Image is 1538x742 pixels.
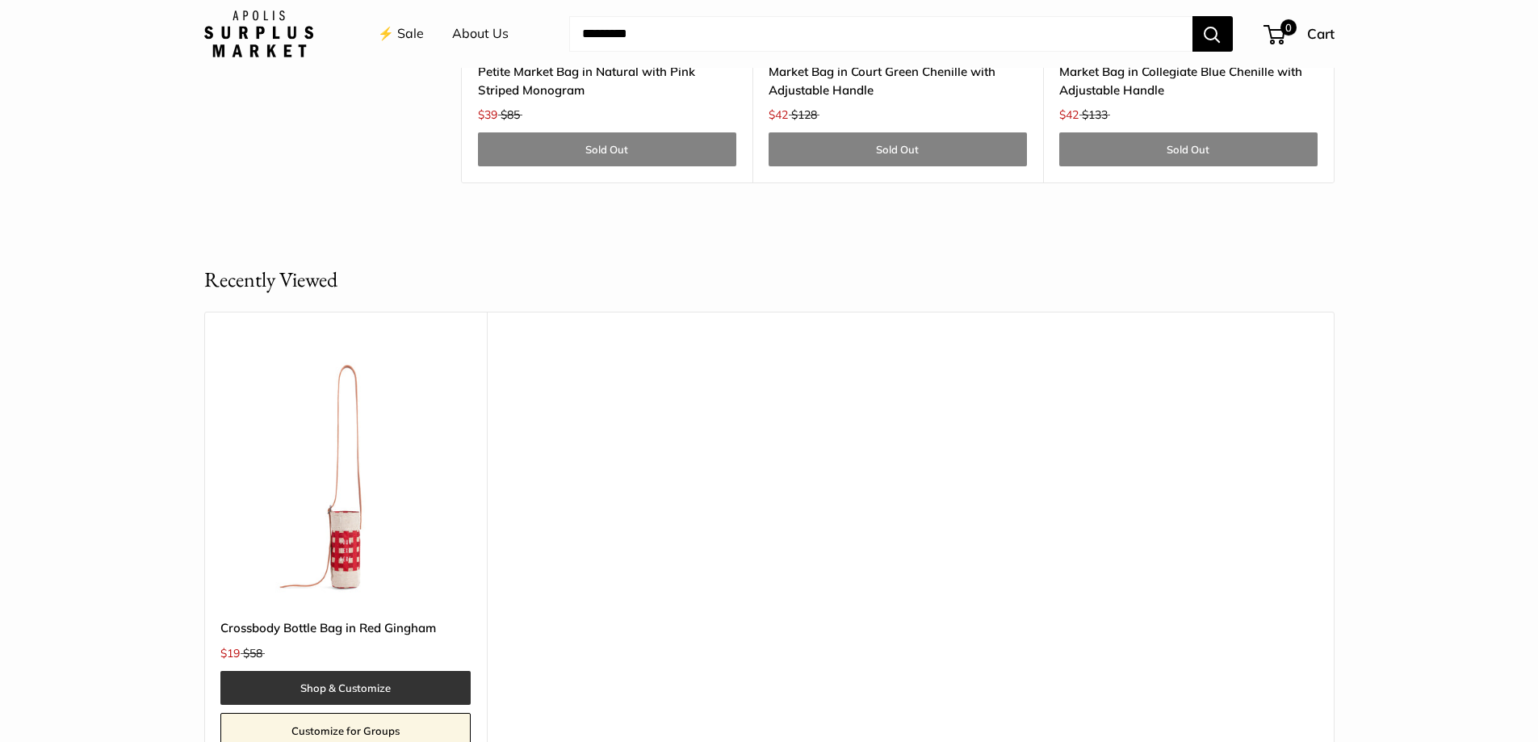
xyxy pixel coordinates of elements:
[1059,107,1079,122] span: $42
[769,132,1027,166] a: Sold Out
[478,132,736,166] a: Sold Out
[478,107,497,122] span: $39
[569,16,1192,52] input: Search...
[204,10,313,57] img: Apolis: Surplus Market
[220,352,471,602] img: Crossbody Bottle Bag in Red Gingham
[243,646,262,660] span: $58
[452,22,509,46] a: About Us
[204,264,337,296] h2: Recently Viewed
[478,62,736,100] a: Petite Market Bag in Natural with Pink Striped Monogram
[1192,16,1233,52] button: Search
[769,62,1027,100] a: Market Bag in Court Green Chenille with Adjustable Handle
[769,107,788,122] span: $42
[220,671,471,705] a: Shop & Customize
[1265,21,1335,47] a: 0 Cart
[1082,107,1108,122] span: $133
[1059,132,1318,166] a: Sold Out
[220,618,471,637] a: Crossbody Bottle Bag in Red Gingham
[1280,19,1296,36] span: 0
[378,22,424,46] a: ⚡️ Sale
[791,107,817,122] span: $128
[220,352,471,602] a: Crossbody Bottle Bag in Red Ginghamdescription_Even available for group gifting and events
[501,107,520,122] span: $85
[1307,25,1335,42] span: Cart
[1059,62,1318,100] a: Market Bag in Collegiate Blue Chenille with Adjustable Handle
[220,646,240,660] span: $19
